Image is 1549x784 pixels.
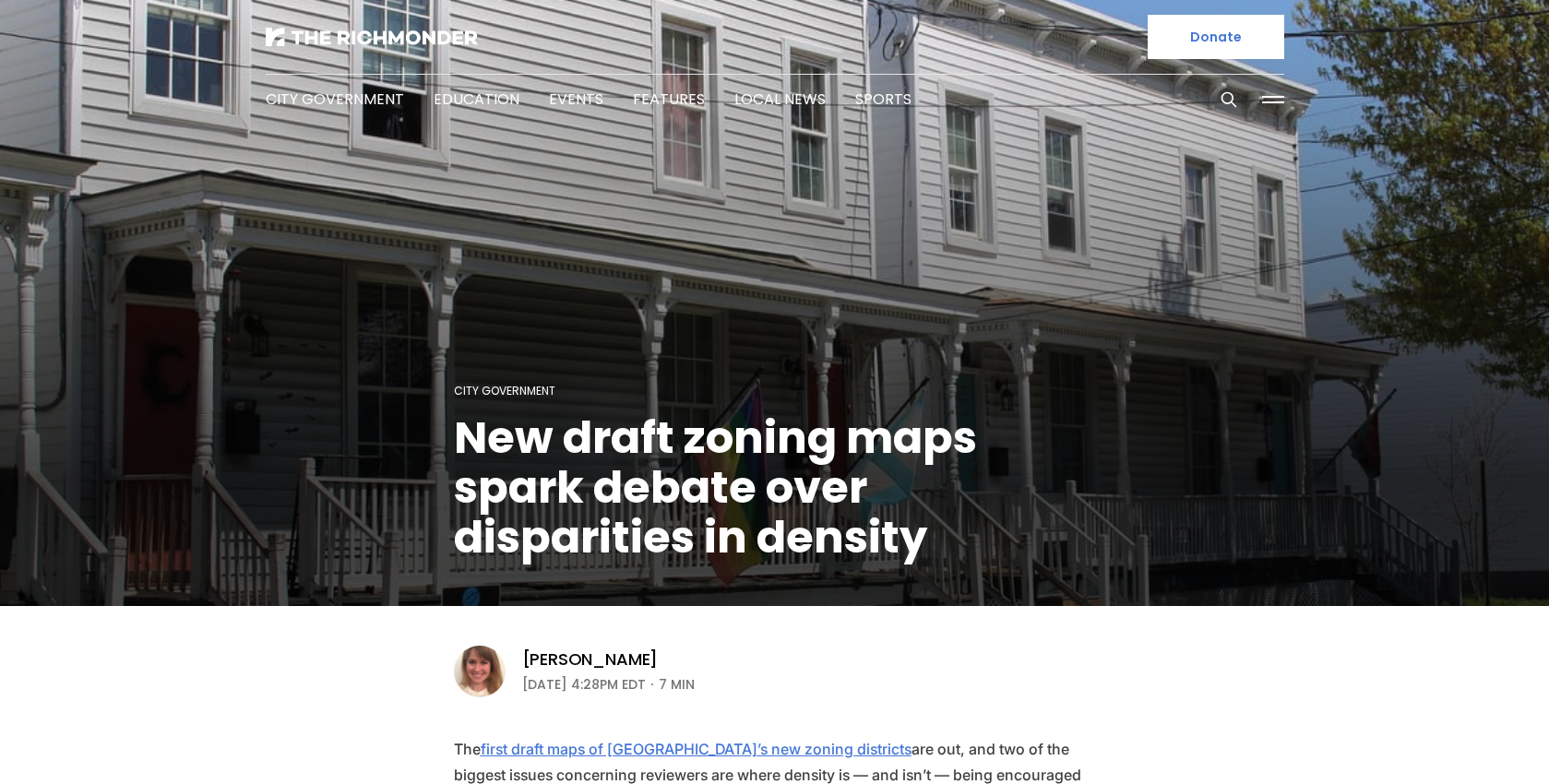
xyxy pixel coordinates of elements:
time: [DATE] 4:28PM EDT [522,673,646,695]
a: [PERSON_NAME] [522,648,659,671]
img: Sarah Vogelsong [454,646,506,697]
a: Features [633,89,705,110]
a: Donate [1148,15,1284,59]
a: Local News [734,89,826,110]
a: first draft maps of [GEOGRAPHIC_DATA]’s new zoning districts [480,740,894,758]
img: The Richmonder [266,28,478,46]
a: Events [549,89,603,110]
a: Education [434,89,519,110]
iframe: portal-trigger [1392,694,1549,784]
a: Sports [855,89,912,110]
span: 7 min [659,673,695,695]
h1: New draft zoning maps spark debate over disparities in density [454,413,1096,563]
a: City Government [454,383,555,398]
button: Search this site [1215,86,1243,113]
a: City Government [266,89,404,110]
